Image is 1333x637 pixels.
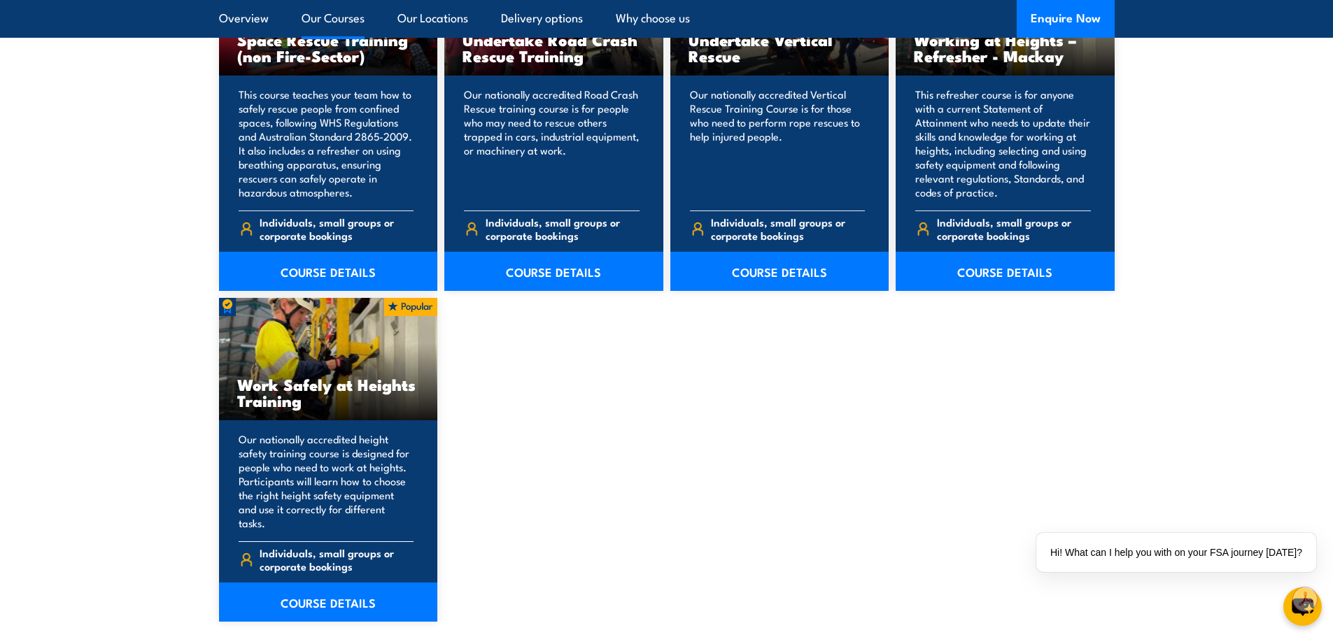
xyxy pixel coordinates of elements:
h3: Work Safely at Heights Training [237,376,420,408]
p: This refresher course is for anyone with a current Statement of Attainment who needs to update th... [915,87,1091,199]
h3: Undertake Confined Space Rescue Training (non Fire-Sector) [237,15,420,64]
span: Individuals, small groups or corporate bookings [260,215,414,242]
p: Our nationally accredited height safety training course is designed for people who need to work a... [239,432,414,530]
p: Our nationally accredited Vertical Rescue Training Course is for those who need to perform rope r... [690,87,866,199]
h3: Undertake Road Crash Rescue Training [463,31,645,64]
p: This course teaches your team how to safely rescue people from confined spaces, following WHS Reg... [239,87,414,199]
a: COURSE DETAILS [896,252,1115,291]
a: COURSE DETAILS [444,252,663,291]
span: Individuals, small groups or corporate bookings [486,215,640,242]
a: COURSE DETAILS [219,582,438,622]
h3: Undertake Vertical Rescue [689,31,871,64]
span: Individuals, small groups or corporate bookings [711,215,865,242]
h3: Working at Heights – Refresher - Mackay [914,31,1096,64]
span: Individuals, small groups or corporate bookings [260,546,414,573]
div: Hi! What can I help you with on your FSA journey [DATE]? [1036,533,1316,572]
a: COURSE DETAILS [670,252,889,291]
a: COURSE DETAILS [219,252,438,291]
button: chat-button [1283,587,1322,626]
span: Individuals, small groups or corporate bookings [937,215,1091,242]
p: Our nationally accredited Road Crash Rescue training course is for people who may need to rescue ... [464,87,640,199]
